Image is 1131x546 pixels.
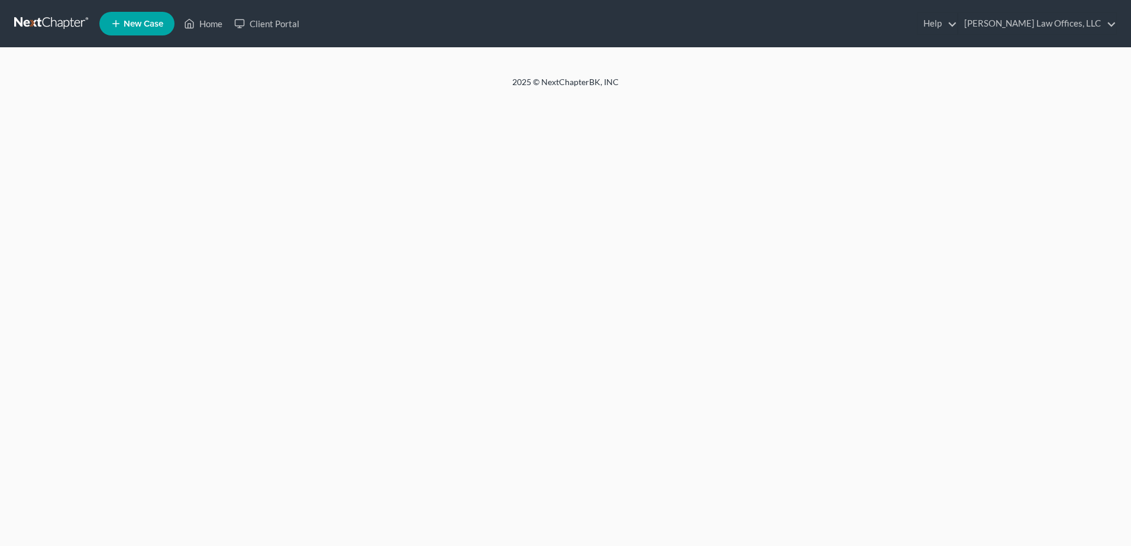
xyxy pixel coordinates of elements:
[228,13,305,34] a: Client Portal
[228,76,903,97] div: 2025 © NextChapterBK, INC
[99,12,175,35] new-legal-case-button: New Case
[958,13,1116,34] a: [PERSON_NAME] Law Offices, LLC
[917,13,957,34] a: Help
[178,13,228,34] a: Home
